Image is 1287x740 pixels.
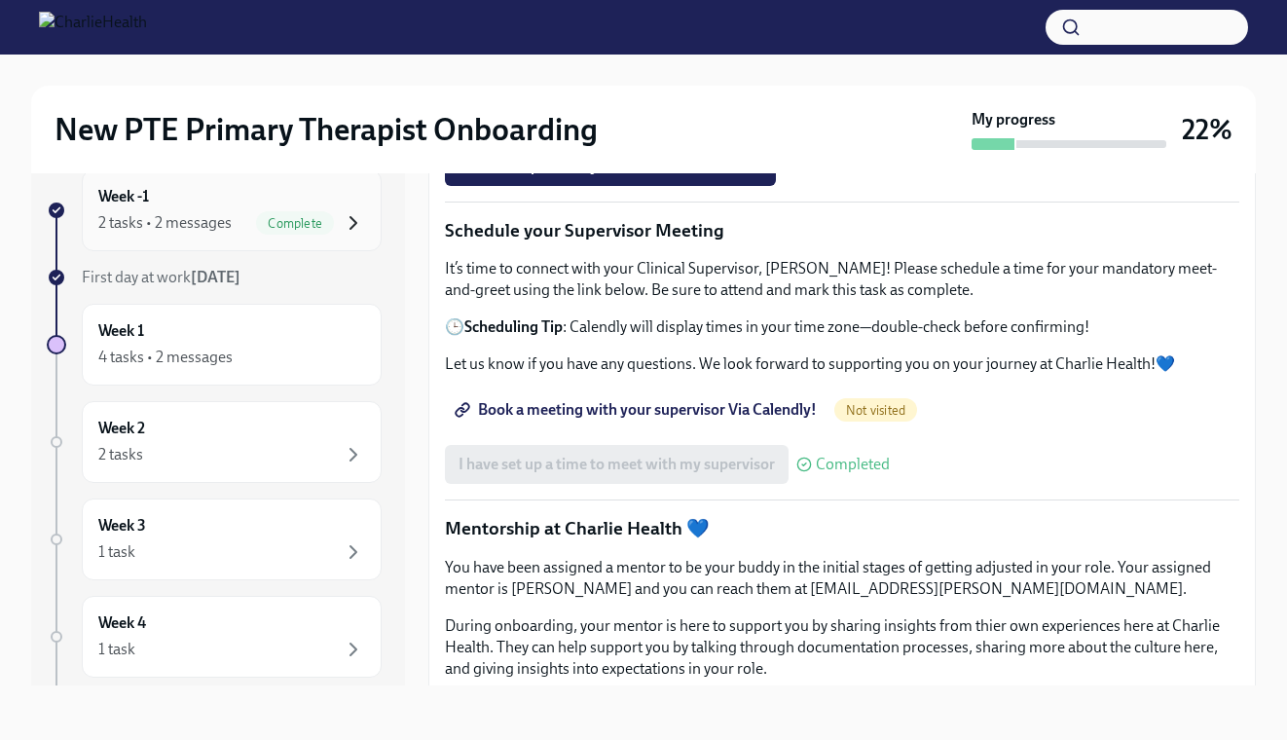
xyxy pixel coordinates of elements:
p: 🕒 : Calendly will display times in your time zone—double-check before confirming! [445,316,1239,338]
span: Completed [816,457,890,472]
img: CharlieHealth [39,12,147,43]
span: Complete [256,216,334,231]
strong: My progress [972,109,1055,130]
strong: [DATE] [191,268,240,286]
div: 1 task [98,541,135,563]
span: First day at work [82,268,240,286]
p: Mentorship at Charlie Health 💙 [445,516,1239,541]
span: Not visited [834,403,917,418]
p: You have been assigned a mentor to be your buddy in the initial stages of getting adjusted in you... [445,557,1239,600]
div: 2 tasks [98,444,143,465]
a: Week 31 task [47,499,382,580]
h6: Week 1 [98,320,144,342]
strong: Scheduling Tip [464,317,563,336]
a: Week 22 tasks [47,401,382,483]
a: Week 41 task [47,596,382,678]
p: Schedule your Supervisor Meeting [445,218,1239,243]
h3: 22% [1182,112,1232,147]
div: 2 tasks • 2 messages [98,212,232,234]
a: Book a meeting with your supervisor Via Calendly! [445,390,830,429]
a: Week 14 tasks • 2 messages [47,304,382,386]
div: 1 task [98,639,135,660]
h6: Week 4 [98,612,146,634]
h6: Week 3 [98,515,146,536]
h6: Week 2 [98,418,145,439]
a: Week -12 tasks • 2 messagesComplete [47,169,382,251]
h6: Week -1 [98,186,149,207]
span: Book a meeting with your supervisor Via Calendly! [459,400,817,420]
p: Let us know if you have any questions. We look forward to supporting you on your journey at Charl... [445,353,1239,375]
div: 4 tasks • 2 messages [98,347,233,368]
h2: New PTE Primary Therapist Onboarding [55,110,598,149]
p: During onboarding, your mentor is here to support you by sharing insights from thier own experien... [445,615,1239,680]
a: First day at work[DATE] [47,267,382,288]
p: It’s time to connect with your Clinical Supervisor, [PERSON_NAME]! Please schedule a time for you... [445,258,1239,301]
